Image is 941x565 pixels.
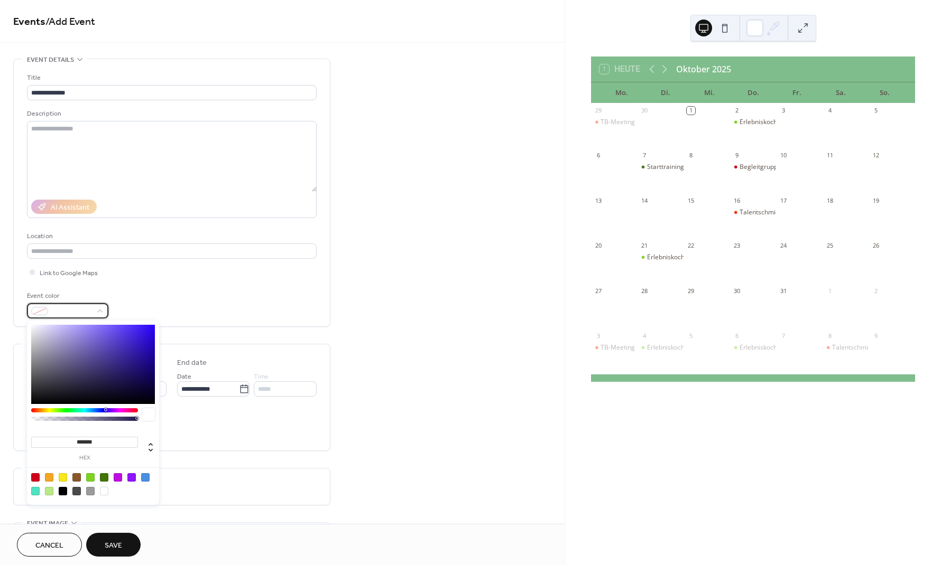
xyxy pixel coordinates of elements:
[601,343,635,352] div: TB-Meeting
[594,196,602,204] div: 13
[872,287,880,295] div: 2
[638,253,684,262] div: Erlebniskochen Steph und Nathalie
[775,82,819,103] div: Fr.
[31,473,40,482] div: #D0021B
[687,82,731,103] div: Mi.
[779,242,787,250] div: 24
[59,473,67,482] div: #F8E71C
[641,332,649,340] div: 4
[823,343,869,352] div: Talentschmiede
[594,107,602,115] div: 29
[86,533,141,557] button: Save
[27,518,68,529] span: Event image
[72,487,81,495] div: #4A4A4A
[872,107,880,115] div: 5
[740,208,787,217] div: Talentschmiede
[177,371,191,382] span: Date
[17,533,82,557] button: Cancel
[779,152,787,159] div: 10
[676,63,731,76] div: Oktober 2025
[779,287,787,295] div: 31
[733,152,741,159] div: 9
[826,287,834,295] div: 1
[733,242,741,250] div: 23
[141,473,150,482] div: #4A90E2
[641,242,649,250] div: 21
[872,242,880,250] div: 26
[127,473,136,482] div: #9013FE
[687,196,695,204] div: 15
[100,473,108,482] div: #417505
[591,118,638,127] div: TB-Meeting
[733,287,741,295] div: 30
[27,290,106,302] div: Event color
[35,540,63,551] span: Cancel
[641,152,649,159] div: 7
[872,152,880,159] div: 12
[641,107,649,115] div: 30
[647,163,684,172] div: Starttraining
[638,343,684,352] div: Erlebniskochen mit Regula
[826,152,834,159] div: 11
[45,473,53,482] div: #F5A623
[832,343,879,352] div: Talentschmiede
[740,343,817,352] div: Erlebniskochen mit Regula
[687,242,695,250] div: 22
[733,196,741,204] div: 16
[59,487,67,495] div: #000000
[740,118,803,127] div: Erlebniskochen HESO
[863,82,907,103] div: So.
[86,487,95,495] div: #9B9B9B
[100,487,108,495] div: #FFFFFF
[779,332,787,340] div: 7
[594,152,602,159] div: 6
[733,332,741,340] div: 6
[40,268,98,279] span: Link to Google Maps
[594,287,602,295] div: 27
[687,107,695,115] div: 1
[826,107,834,115] div: 4
[13,12,45,32] a: Events
[594,242,602,250] div: 20
[687,332,695,340] div: 5
[647,253,774,262] div: Erlebniskochen Steph und [PERSON_NAME]
[730,208,777,217] div: Talentschmiede
[27,54,74,65] span: Event details
[31,487,40,495] div: #50E3C2
[27,108,315,119] div: Description
[779,107,787,115] div: 3
[641,287,649,295] div: 28
[45,12,95,32] span: / Add Event
[687,287,695,295] div: 29
[72,473,81,482] div: #8B572A
[641,196,649,204] div: 14
[826,196,834,204] div: 18
[730,343,777,352] div: Erlebniskochen mit Regula
[27,72,315,83] div: Title
[254,371,269,382] span: Time
[826,332,834,340] div: 8
[826,242,834,250] div: 25
[638,163,684,172] div: Starttraining
[105,540,122,551] span: Save
[730,163,777,172] div: Begleitgruppe Teilrevision Gemeindeordnung
[731,82,775,103] div: Do.
[31,455,138,461] label: hex
[27,231,315,242] div: Location
[730,118,777,127] div: Erlebniskochen HESO
[114,473,122,482] div: #BD10E0
[687,152,695,159] div: 8
[643,82,687,103] div: Di.
[647,343,725,352] div: Erlebniskochen mit Regula
[594,332,602,340] div: 3
[591,343,638,352] div: TB-Meeting
[601,118,635,127] div: TB-Meeting
[45,487,53,495] div: #B8E986
[599,82,643,103] div: Mo.
[733,107,741,115] div: 2
[779,196,787,204] div: 17
[177,357,207,369] div: End date
[819,82,863,103] div: Sa.
[872,196,880,204] div: 19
